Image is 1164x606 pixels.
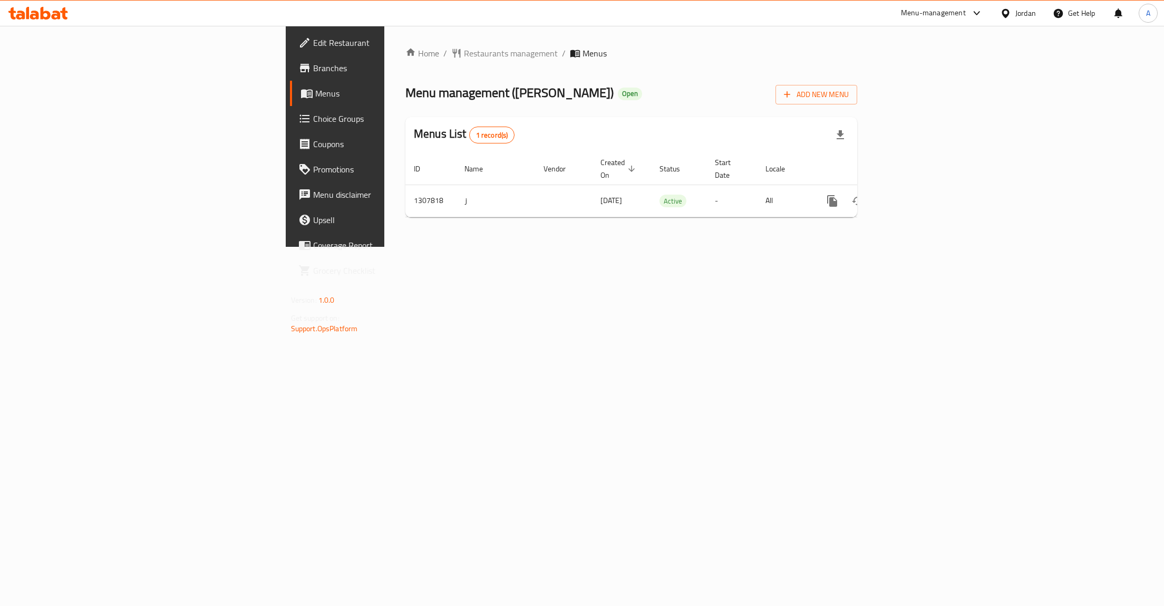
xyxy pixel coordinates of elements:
[315,87,472,100] span: Menus
[765,162,799,175] span: Locale
[313,138,472,150] span: Coupons
[405,47,857,60] nav: breadcrumb
[1146,7,1150,19] span: A
[618,89,642,98] span: Open
[464,162,497,175] span: Name
[811,153,929,185] th: Actions
[313,214,472,226] span: Upsell
[313,36,472,49] span: Edit Restaurant
[618,88,642,100] div: Open
[313,239,472,252] span: Coverage Report
[562,47,566,60] li: /
[290,106,480,131] a: Choice Groups
[290,131,480,157] a: Coupons
[290,157,480,182] a: Promotions
[405,81,614,104] span: Menu management ( [PERSON_NAME] )
[544,162,579,175] span: Vendor
[820,188,845,214] button: more
[464,47,558,60] span: Restaurants management
[313,264,472,277] span: Grocery Checklist
[583,47,607,60] span: Menus
[290,258,480,283] a: Grocery Checklist
[828,122,853,148] div: Export file
[600,156,638,181] span: Created On
[451,47,558,60] a: Restaurants management
[1015,7,1036,19] div: Jordan
[414,162,434,175] span: ID
[901,7,966,20] div: Menu-management
[715,156,744,181] span: Start Date
[600,194,622,207] span: [DATE]
[291,293,317,307] span: Version:
[313,163,472,176] span: Promotions
[659,162,694,175] span: Status
[757,185,811,217] td: All
[784,88,849,101] span: Add New Menu
[456,185,535,217] td: ز
[290,207,480,233] a: Upsell
[706,185,757,217] td: -
[469,127,515,143] div: Total records count
[405,153,929,217] table: enhanced table
[290,233,480,258] a: Coverage Report
[290,182,480,207] a: Menu disclaimer
[318,293,335,307] span: 1.0.0
[290,30,480,55] a: Edit Restaurant
[313,62,472,74] span: Branches
[291,322,358,335] a: Support.OpsPlatform
[414,126,515,143] h2: Menus List
[470,130,515,140] span: 1 record(s)
[775,85,857,104] button: Add New Menu
[291,311,339,325] span: Get support on:
[290,55,480,81] a: Branches
[313,112,472,125] span: Choice Groups
[313,188,472,201] span: Menu disclaimer
[290,81,480,106] a: Menus
[845,188,870,214] button: Change Status
[659,195,686,207] span: Active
